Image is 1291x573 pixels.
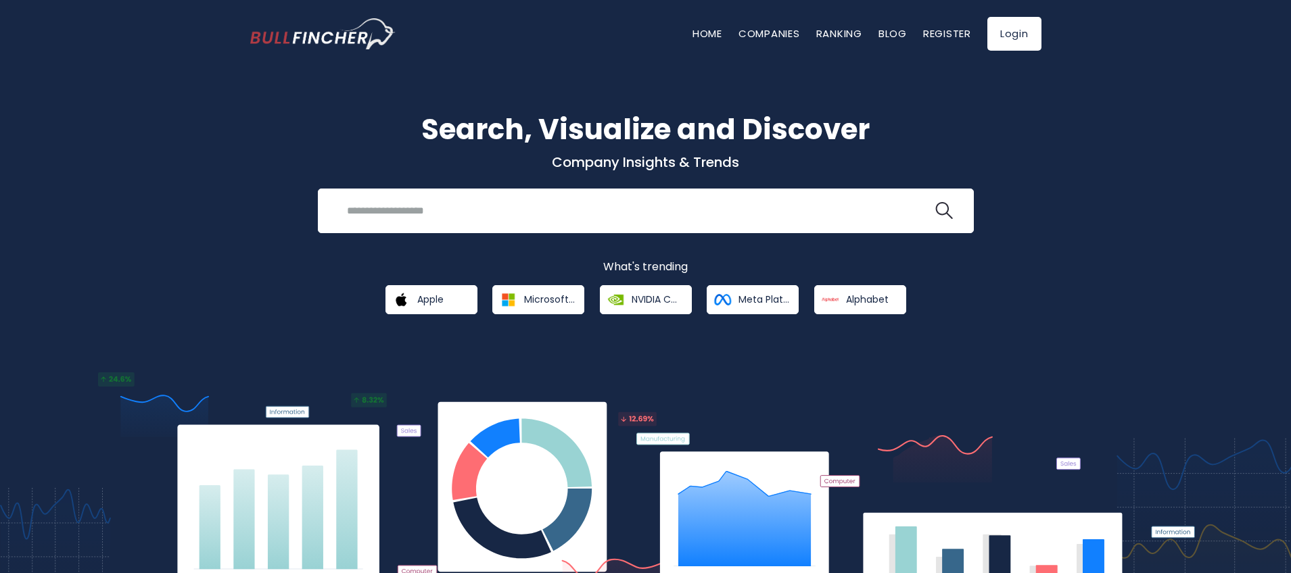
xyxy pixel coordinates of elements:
[250,108,1041,151] h1: Search, Visualize and Discover
[738,293,789,305] span: Meta Platforms
[385,285,477,314] a: Apple
[738,26,800,41] a: Companies
[878,26,907,41] a: Blog
[814,285,906,314] a: Alphabet
[600,285,692,314] a: NVIDIA Corporation
[693,26,722,41] a: Home
[250,18,396,49] img: bullfincher logo
[417,293,444,305] span: Apple
[632,293,682,305] span: NVIDIA Corporation
[987,17,1041,51] a: Login
[707,285,799,314] a: Meta Platforms
[250,18,396,49] a: Go to homepage
[250,153,1041,171] p: Company Insights & Trends
[935,202,953,220] img: search icon
[846,293,889,305] span: Alphabet
[816,26,862,41] a: Ranking
[250,260,1041,274] p: What's trending
[524,293,575,305] span: Microsoft Corporation
[492,285,584,314] a: Microsoft Corporation
[923,26,971,41] a: Register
